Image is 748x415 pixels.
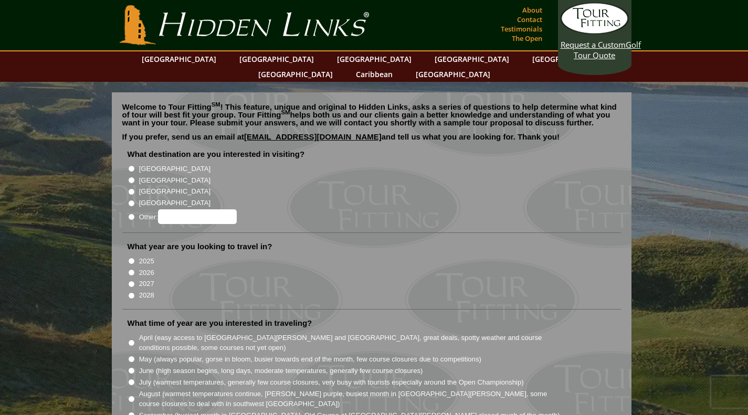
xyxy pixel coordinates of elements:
[281,109,290,115] sup: SM
[139,256,154,267] label: 2025
[139,354,481,365] label: May (always popular, gorse in bloom, busier towards end of the month, few course closures due to ...
[253,67,338,82] a: [GEOGRAPHIC_DATA]
[139,175,210,186] label: [GEOGRAPHIC_DATA]
[122,133,621,148] p: If you prefer, send us an email at and tell us what you are looking for. Thank you!
[410,67,496,82] a: [GEOGRAPHIC_DATA]
[139,198,210,208] label: [GEOGRAPHIC_DATA]
[351,67,398,82] a: Caribbean
[128,241,272,252] label: What year are you looking to travel in?
[139,377,524,388] label: July (warmest temperatures, generally few course closures, very busy with tourists especially aro...
[527,51,612,67] a: [GEOGRAPHIC_DATA]
[122,103,621,126] p: Welcome to Tour Fitting ! This feature, unique and original to Hidden Links, asks a series of que...
[139,186,210,197] label: [GEOGRAPHIC_DATA]
[158,209,237,224] input: Other:
[139,279,154,289] label: 2027
[139,209,237,224] label: Other:
[212,101,220,108] sup: SM
[514,12,545,27] a: Contact
[561,3,629,60] a: Request a CustomGolf Tour Quote
[498,22,545,36] a: Testimonials
[234,51,319,67] a: [GEOGRAPHIC_DATA]
[332,51,417,67] a: [GEOGRAPHIC_DATA]
[139,389,561,409] label: August (warmest temperatures continue, [PERSON_NAME] purple, busiest month in [GEOGRAPHIC_DATA][P...
[244,132,382,141] a: [EMAIL_ADDRESS][DOMAIN_NAME]
[128,149,305,159] label: What destination are you interested in visiting?
[509,31,545,46] a: The Open
[139,366,423,376] label: June (high season begins, long days, moderate temperatures, generally few course closures)
[128,318,312,328] label: What time of year are you interested in traveling?
[139,268,154,278] label: 2026
[139,290,154,301] label: 2028
[139,164,210,174] label: [GEOGRAPHIC_DATA]
[429,51,514,67] a: [GEOGRAPHIC_DATA]
[136,51,222,67] a: [GEOGRAPHIC_DATA]
[561,39,626,50] span: Request a Custom
[139,333,561,353] label: April (easy access to [GEOGRAPHIC_DATA][PERSON_NAME] and [GEOGRAPHIC_DATA], great deals, spotty w...
[520,3,545,17] a: About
